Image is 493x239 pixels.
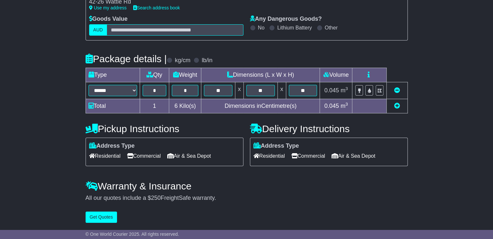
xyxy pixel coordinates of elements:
[258,25,264,31] label: No
[250,16,322,23] label: Any Dangerous Goods?
[169,68,201,82] td: Weight
[89,5,127,10] a: Use my address
[394,87,400,94] a: Remove this item
[320,68,352,82] td: Volume
[86,195,408,202] div: All our quotes include a $ FreightSafe warranty.
[86,68,140,82] td: Type
[175,57,190,64] label: kg/cm
[86,211,117,223] button: Get Quotes
[324,103,339,109] span: 0.045
[169,99,201,113] td: Kilo(s)
[86,53,167,64] h4: Package details |
[250,123,408,134] h4: Delivery Instructions
[201,68,320,82] td: Dimensions (L x W x H)
[201,99,320,113] td: Dimensions in Centimetre(s)
[86,181,408,191] h4: Warranty & Insurance
[324,87,339,94] span: 0.045
[133,5,180,10] a: Search address book
[394,103,400,109] a: Add new item
[277,82,286,99] td: x
[325,25,338,31] label: Other
[140,68,169,82] td: Qty
[291,151,325,161] span: Commercial
[277,25,312,31] label: Lithium Battery
[151,195,161,201] span: 250
[89,24,107,36] label: AUD
[127,151,161,161] span: Commercial
[86,99,140,113] td: Total
[253,151,285,161] span: Residential
[140,99,169,113] td: 1
[174,103,178,109] span: 6
[89,16,128,23] label: Goods Value
[86,123,243,134] h4: Pickup Instructions
[332,151,375,161] span: Air & Sea Depot
[86,232,179,237] span: © One World Courier 2025. All rights reserved.
[202,57,212,64] label: lb/in
[346,102,348,107] sup: 3
[341,87,348,94] span: m
[341,103,348,109] span: m
[235,82,243,99] td: x
[89,151,121,161] span: Residential
[253,142,299,150] label: Address Type
[346,86,348,91] sup: 3
[167,151,211,161] span: Air & Sea Depot
[89,142,135,150] label: Address Type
